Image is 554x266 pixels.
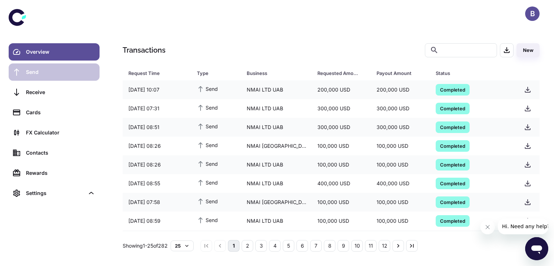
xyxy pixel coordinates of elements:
button: Go to page 8 [324,240,335,252]
a: Cards [9,104,100,121]
div: NMAI [GEOGRAPHIC_DATA] [241,195,312,209]
div: NMAI [GEOGRAPHIC_DATA] [241,139,312,153]
button: B [525,6,540,21]
button: Go to page 3 [255,240,267,252]
div: Settings [26,189,84,197]
span: Requested Amount [317,68,368,78]
h1: Transactions [123,45,166,56]
button: Go to page 10 [351,240,363,252]
div: 200,000 USD [312,83,371,97]
span: Completed [436,86,470,93]
div: [DATE] 10:07 [123,83,191,97]
div: 300,000 USD [312,102,371,115]
div: 400,000 USD [312,177,371,190]
iframe: Button to launch messaging window [525,237,548,260]
div: Rewards [26,169,95,177]
div: 100,000 USD [371,139,430,153]
div: 200,000 USD [371,83,430,97]
div: [DATE] 08:59 [123,214,191,228]
button: Go to page 11 [365,240,377,252]
button: Go to page 5 [283,240,294,252]
span: Status [436,68,510,78]
nav: pagination navigation [199,240,419,252]
button: New [516,43,540,57]
span: Send [197,197,218,205]
div: NMAI LTD UAB [241,158,312,172]
div: 100,000 USD [312,195,371,209]
p: Showing 1-25 of 282 [123,242,168,250]
div: [DATE] 07:31 [123,102,191,115]
div: 300,000 USD [371,120,430,134]
div: Request Time [128,68,179,78]
div: Payout Amount [377,68,418,78]
a: Rewards [9,164,100,182]
div: [DATE] 08:26 [123,158,191,172]
span: Completed [436,105,470,112]
div: Status [436,68,500,78]
span: Completed [436,198,470,205]
div: Receive [26,88,95,96]
div: [DATE] 08:51 [123,120,191,134]
div: 100,000 USD [371,214,430,228]
span: Request Time [128,68,188,78]
a: Send [9,63,100,81]
div: 400,000 USD [371,177,430,190]
button: 25 [171,240,194,251]
button: Go to last page [406,240,418,252]
span: Send [197,178,218,186]
a: Contacts [9,144,100,161]
iframe: Close message [480,220,495,234]
div: Settings [9,185,100,202]
button: Go to page 4 [269,240,281,252]
button: Go to next page [392,240,404,252]
span: Send [197,141,218,149]
a: FX Calculator [9,124,100,141]
div: [DATE] 08:55 [123,177,191,190]
div: Requested Amount [317,68,359,78]
div: FX Calculator [26,129,95,137]
span: Send [197,85,218,93]
button: Go to page 9 [338,240,349,252]
button: Go to page 12 [379,240,390,252]
div: NMAI LTD UAB [241,177,312,190]
div: [DATE] 08:26 [123,139,191,153]
a: Receive [9,84,100,101]
iframe: Message from company [498,218,548,234]
div: NMAI LTD UAB [241,214,312,228]
div: 300,000 USD [312,120,371,134]
div: 100,000 USD [312,139,371,153]
button: Go to page 2 [242,240,253,252]
div: 100,000 USD [312,158,371,172]
button: Go to page 6 [296,240,308,252]
span: Completed [436,142,470,149]
div: NMAI LTD UAB [241,83,312,97]
span: Completed [436,123,470,130]
div: 100,000 USD [371,195,430,209]
div: Type [197,68,229,78]
span: Send [197,122,218,130]
div: NMAI LTD UAB [241,120,312,134]
div: 100,000 USD [371,158,430,172]
span: Completed [436,161,470,168]
div: NMAI LTD UAB [241,102,312,115]
span: Completed [436,179,470,187]
span: Payout Amount [377,68,427,78]
span: Hi. Need any help? [4,5,52,11]
button: page 1 [228,240,239,252]
div: Cards [26,108,95,116]
span: Send [197,160,218,168]
div: [DATE] 07:58 [123,195,191,209]
span: Completed [436,217,470,224]
div: Send [26,68,95,76]
div: Contacts [26,149,95,157]
span: Send [197,216,218,224]
button: Go to page 7 [310,240,322,252]
span: Type [197,68,238,78]
div: 100,000 USD [312,214,371,228]
div: Overview [26,48,95,56]
span: Send [197,103,218,111]
a: Overview [9,43,100,61]
div: 300,000 USD [371,102,430,115]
